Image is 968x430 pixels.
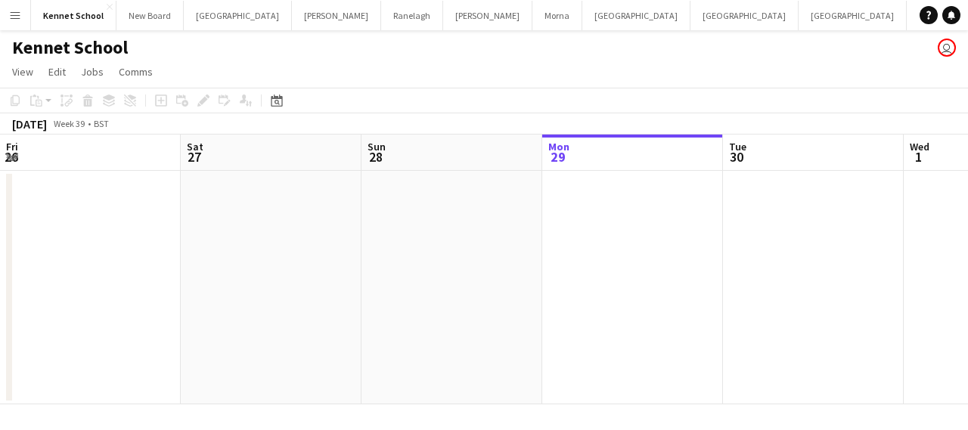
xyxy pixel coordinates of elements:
[12,116,47,131] div: [DATE]
[12,36,128,59] h1: Kennet School
[81,65,104,79] span: Jobs
[365,148,386,166] span: 28
[12,65,33,79] span: View
[31,1,116,30] button: Kennet School
[75,62,110,82] a: Jobs
[443,1,532,30] button: [PERSON_NAME]
[907,148,929,166] span: 1
[292,1,381,30] button: [PERSON_NAME]
[546,148,569,166] span: 29
[50,118,88,129] span: Week 39
[184,1,292,30] button: [GEOGRAPHIC_DATA]
[582,1,690,30] button: [GEOGRAPHIC_DATA]
[4,148,18,166] span: 26
[6,62,39,82] a: View
[381,1,443,30] button: Ranelagh
[48,65,66,79] span: Edit
[187,140,203,153] span: Sat
[116,1,184,30] button: New Board
[938,39,956,57] app-user-avatar: Isaac Walker
[94,118,109,129] div: BST
[119,65,153,79] span: Comms
[185,148,203,166] span: 27
[532,1,582,30] button: Morna
[113,62,159,82] a: Comms
[799,1,907,30] button: [GEOGRAPHIC_DATA]
[42,62,72,82] a: Edit
[368,140,386,153] span: Sun
[910,140,929,153] span: Wed
[729,140,746,153] span: Tue
[727,148,746,166] span: 30
[548,140,569,153] span: Mon
[690,1,799,30] button: [GEOGRAPHIC_DATA]
[6,140,18,153] span: Fri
